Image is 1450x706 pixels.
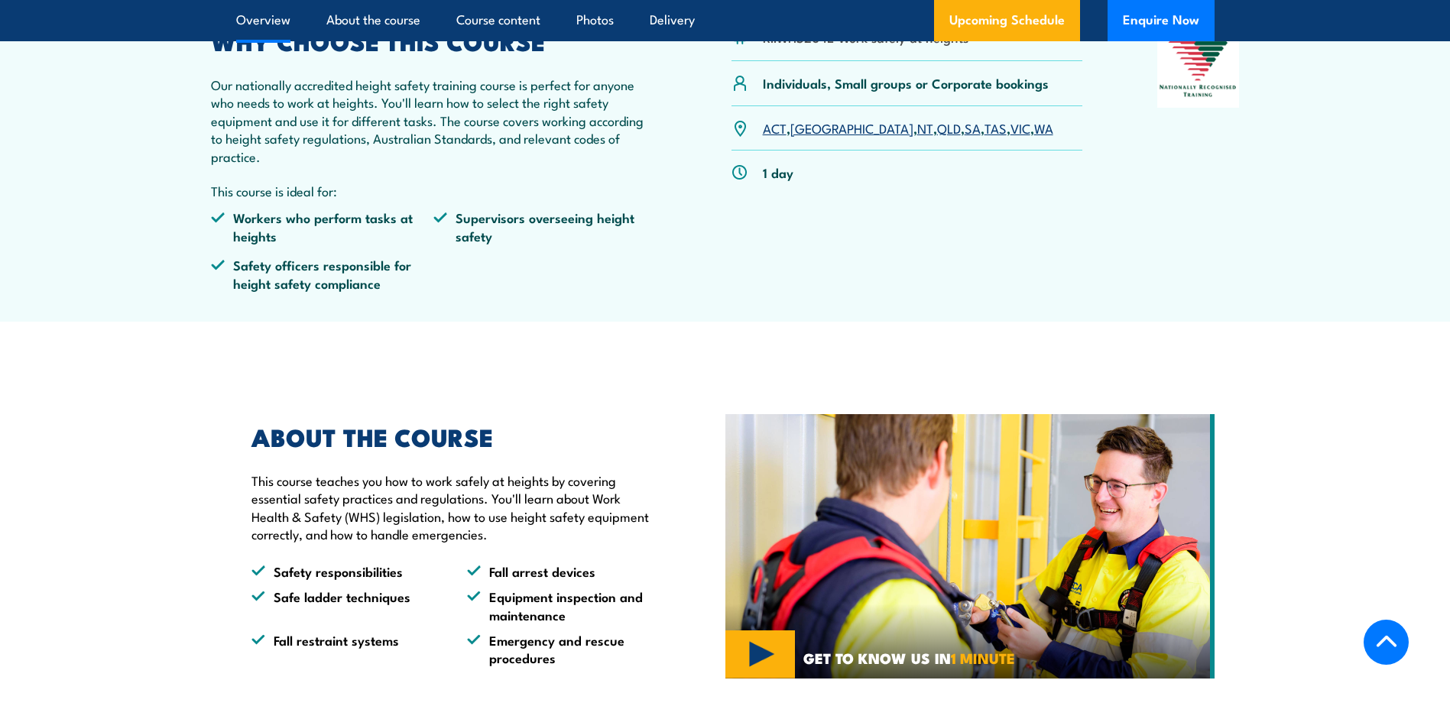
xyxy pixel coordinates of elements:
li: Safe ladder techniques [251,588,440,623]
a: TAS [985,118,1007,137]
li: Emergency and rescue procedures [467,631,655,667]
span: GET TO KNOW US IN [803,651,1015,665]
li: Safety responsibilities [251,562,440,580]
li: RIIWHS204E Work safely at heights [763,28,968,46]
li: Fall restraint systems [251,631,440,667]
img: Nationally Recognised Training logo. [1157,30,1240,108]
strong: 1 MINUTE [951,646,1015,669]
li: Equipment inspection and maintenance [467,588,655,623]
p: 1 day [763,164,793,181]
li: Workers who perform tasks at heights [211,209,434,245]
li: Safety officers responsible for height safety compliance [211,256,434,292]
p: Individuals, Small groups or Corporate bookings [763,74,1049,92]
a: [GEOGRAPHIC_DATA] [790,118,913,137]
img: Work Safely at Heights TRAINING (2) [725,414,1215,678]
li: Supervisors overseeing height safety [433,209,657,245]
h2: WHY CHOOSE THIS COURSE [211,30,657,51]
li: Fall arrest devices [467,562,655,580]
a: VIC [1010,118,1030,137]
p: This course is ideal for: [211,182,657,199]
p: Our nationally accredited height safety training course is perfect for anyone who needs to work a... [211,76,657,165]
p: , , , , , , , [763,119,1053,137]
a: ACT [763,118,787,137]
h2: ABOUT THE COURSE [251,426,655,447]
a: SA [965,118,981,137]
a: WA [1034,118,1053,137]
p: This course teaches you how to work safely at heights by covering essential safety practices and ... [251,471,655,543]
a: QLD [937,118,961,137]
a: NT [917,118,933,137]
